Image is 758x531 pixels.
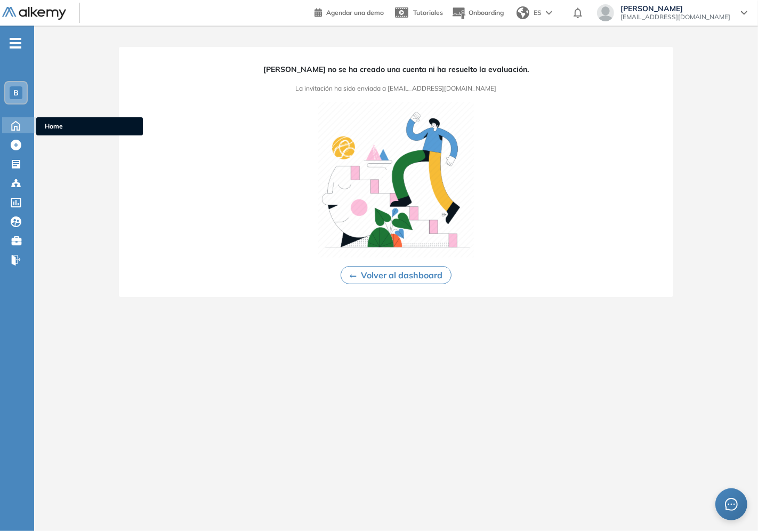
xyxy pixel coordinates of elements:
span: Agendar una demo [326,9,384,17]
span: Onboarding [469,9,504,17]
span: ES [534,8,542,18]
span: Tutoriales [413,9,443,17]
span: [PERSON_NAME] no se ha creado una cuenta ni ha resuelto la evaluación. [263,64,529,75]
span: Home [45,122,134,131]
span: [PERSON_NAME] [620,4,730,13]
button: Onboarding [451,2,504,25]
a: Agendar una demo [315,5,384,18]
img: world [517,6,529,19]
button: Volver al dashboard [341,266,451,284]
img: Ícono de flecha [350,274,357,278]
i: - [10,42,21,44]
span: message [725,498,738,511]
img: arrow [546,11,552,15]
span: La invitación ha sido enviada a [EMAIL_ADDRESS][DOMAIN_NAME] [296,84,497,93]
img: Logo [2,7,66,20]
span: B [13,88,19,97]
span: [EMAIL_ADDRESS][DOMAIN_NAME] [620,13,730,21]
